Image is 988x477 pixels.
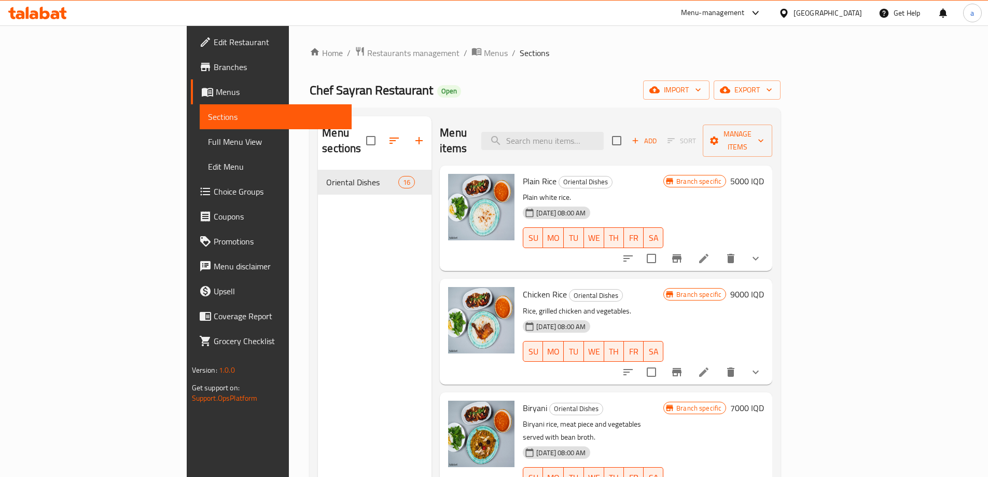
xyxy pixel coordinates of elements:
button: sort-choices [616,246,641,271]
span: Menu disclaimer [214,260,343,272]
p: Biryani rice, meat piece and vegetables served with bean broth. [523,418,663,444]
h6: 5000 IQD [730,174,764,188]
div: Open [437,85,461,98]
svg: Show Choices [749,366,762,378]
button: WE [584,341,604,362]
span: Sections [208,111,343,123]
span: Grocery Checklist [214,335,343,347]
span: TU [568,344,579,359]
span: Chef Sayran Restaurant [310,78,433,102]
svg: Show Choices [749,252,762,265]
span: Oriental Dishes [569,290,622,302]
button: Branch-specific-item [664,360,689,385]
button: show more [743,360,768,385]
span: [DATE] 08:00 AM [532,322,590,332]
span: export [722,84,772,97]
span: Promotions [214,235,343,248]
a: Full Menu View [200,129,352,154]
a: Branches [191,54,352,79]
button: TU [564,341,583,362]
span: SA [648,344,659,359]
a: Promotions [191,229,352,254]
span: Add [630,135,658,147]
nav: Menu sections [318,166,432,199]
button: SA [644,341,663,362]
a: Upsell [191,279,352,304]
button: SA [644,227,663,248]
span: Branches [214,61,343,73]
span: SU [527,230,539,246]
a: Restaurants management [355,46,460,60]
span: Get support on: [192,381,240,394]
span: WE [588,230,600,246]
button: MO [543,341,564,362]
h6: 7000 IQD [730,401,764,415]
button: Add [628,133,661,149]
div: Menu-management [681,7,745,19]
span: Plain Rice [523,173,556,189]
span: Oriental Dishes [550,403,603,415]
span: SU [527,344,539,359]
div: items [398,176,415,188]
button: delete [718,246,743,271]
button: TH [604,341,624,362]
span: [DATE] 08:00 AM [532,208,590,218]
span: TU [568,230,579,246]
span: Open [437,87,461,96]
span: Sections [520,47,549,59]
span: Select to update [641,248,662,269]
a: Edit menu item [698,366,710,378]
img: Chicken Rice [448,287,514,353]
span: SA [648,230,659,246]
span: Menus [216,86,343,98]
li: / [512,47,516,59]
h6: 9000 IQD [730,287,764,302]
span: TH [608,344,620,359]
a: Menus [471,46,508,60]
div: Oriental Dishes [559,176,613,188]
a: Grocery Checklist [191,329,352,353]
button: MO [543,227,564,248]
span: Coupons [214,210,343,223]
span: Branch specific [672,176,726,186]
span: MO [547,230,560,246]
span: [DATE] 08:00 AM [532,448,590,458]
span: Oriental Dishes [326,176,398,188]
button: sort-choices [616,360,641,385]
button: Add section [407,128,432,153]
span: Manage items [711,128,764,154]
a: Coverage Report [191,304,352,329]
button: FR [624,227,644,248]
span: Upsell [214,285,343,297]
a: Support.OpsPlatform [192,391,258,405]
a: Menu disclaimer [191,254,352,279]
span: Add item [628,133,661,149]
span: Version: [192,363,217,377]
nav: breadcrumb [310,46,781,60]
span: Restaurants management [367,47,460,59]
button: FR [624,341,644,362]
button: import [643,80,709,100]
span: Branch specific [672,290,726,299]
span: Biryani [523,400,547,416]
div: [GEOGRAPHIC_DATA] [794,7,862,19]
span: Edit Restaurant [214,36,343,48]
button: show more [743,246,768,271]
button: export [714,80,781,100]
a: Edit Restaurant [191,30,352,54]
a: Edit menu item [698,252,710,265]
a: Menus [191,79,352,104]
a: Edit Menu [200,154,352,179]
span: Oriental Dishes [559,176,612,188]
span: FR [628,344,639,359]
span: WE [588,344,600,359]
span: Select all sections [360,130,382,152]
button: SU [523,341,543,362]
span: Select section [606,130,628,152]
a: Sections [200,104,352,129]
span: Edit Menu [208,160,343,173]
button: TH [604,227,624,248]
img: Biryani [448,401,514,467]
button: Manage items [703,125,772,157]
